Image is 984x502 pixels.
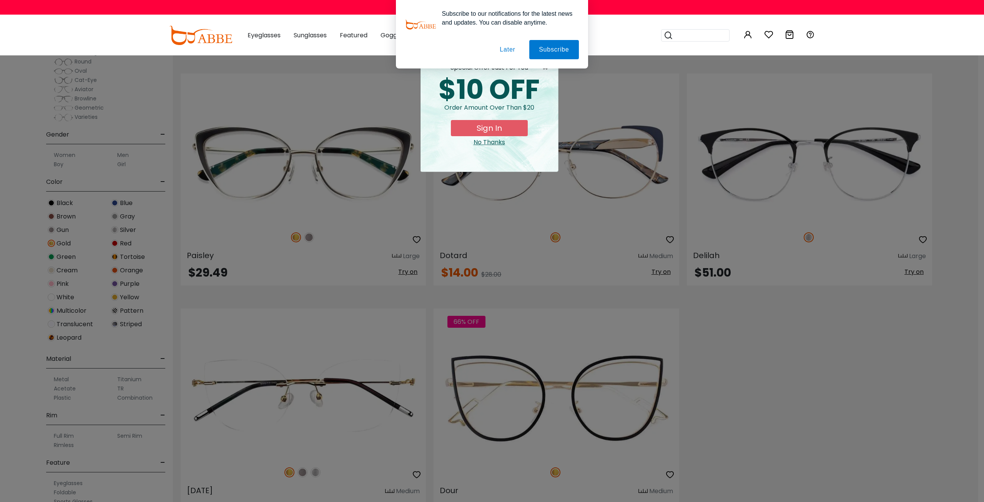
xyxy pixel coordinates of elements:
[451,120,528,136] button: Sign In
[427,76,552,103] div: $10 OFF
[405,9,436,40] img: notification icon
[427,103,552,120] div: Order amount over than $20
[542,63,552,72] button: Close
[427,138,552,147] div: Close
[436,9,579,27] div: Subscribe to our notifications for the latest news and updates. You can disable anytime.
[530,40,579,59] button: Subscribe
[490,40,525,59] button: Later
[542,63,552,72] span: ×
